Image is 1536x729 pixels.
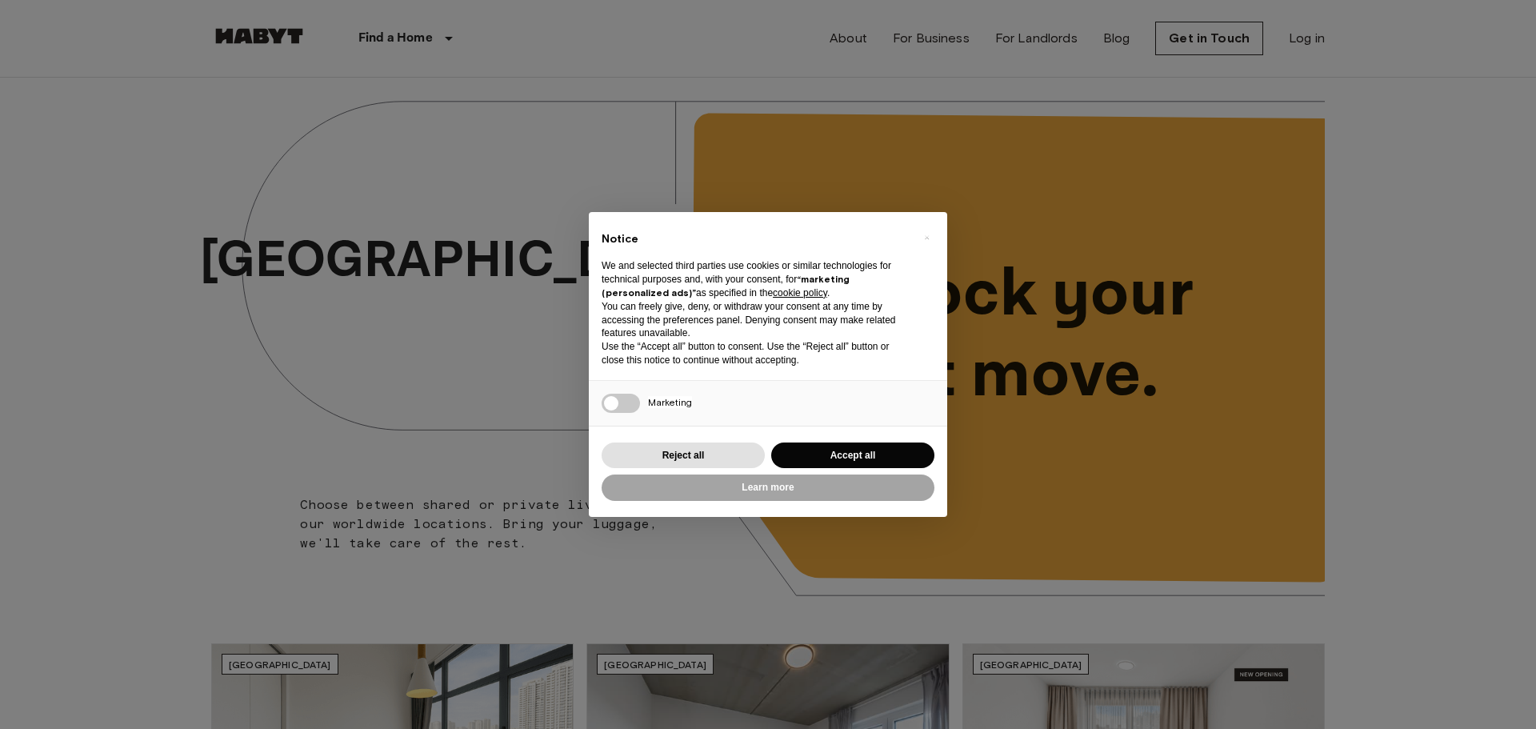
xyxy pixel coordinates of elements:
a: cookie policy [773,287,827,298]
button: Accept all [771,443,934,469]
button: Close this notice [914,225,939,250]
span: × [924,228,930,247]
h2: Notice [602,231,909,247]
button: Reject all [602,443,765,469]
span: Marketing [648,396,692,408]
strong: “marketing (personalized ads)” [602,273,850,298]
p: You can freely give, deny, or withdraw your consent at any time by accessing the preferences pane... [602,300,909,340]
button: Learn more [602,475,934,501]
p: Use the “Accept all” button to consent. Use the “Reject all” button or close this notice to conti... [602,340,909,367]
p: We and selected third parties use cookies or similar technologies for technical purposes and, wit... [602,259,909,299]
